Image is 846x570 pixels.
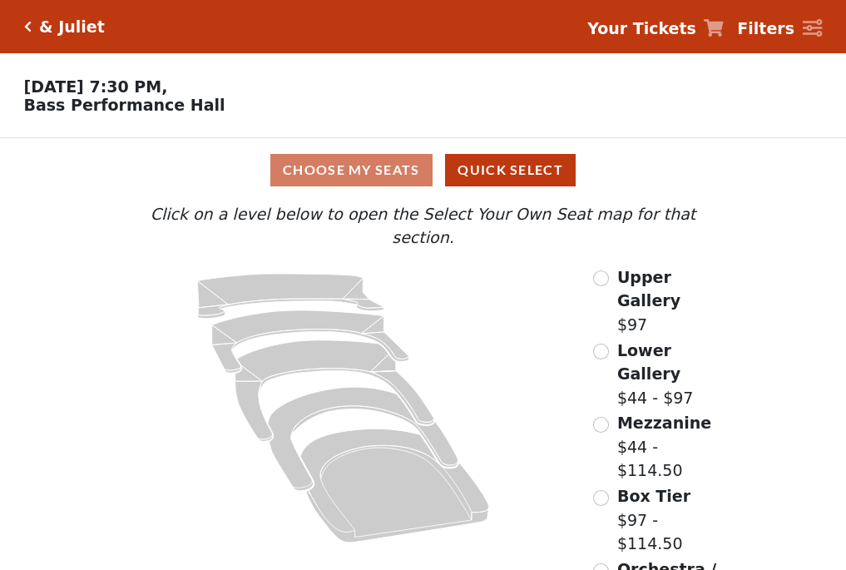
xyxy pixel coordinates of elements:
[617,411,729,483] label: $44 - $114.50
[445,154,576,186] button: Quick Select
[617,487,690,505] span: Box Tier
[212,310,409,373] path: Lower Gallery - Seats Available: 84
[617,265,729,337] label: $97
[24,21,32,32] a: Click here to go back to filters
[198,274,384,319] path: Upper Gallery - Seats Available: 156
[737,19,794,37] strong: Filters
[617,484,729,556] label: $97 - $114.50
[617,339,729,410] label: $44 - $97
[587,17,724,41] a: Your Tickets
[587,19,696,37] strong: Your Tickets
[117,202,728,250] p: Click on a level below to open the Select Your Own Seat map for that section.
[737,17,822,41] a: Filters
[39,17,105,37] h5: & Juliet
[301,429,490,543] path: Orchestra / Parterre Circle - Seats Available: 22
[617,268,680,310] span: Upper Gallery
[617,414,711,432] span: Mezzanine
[617,341,680,384] span: Lower Gallery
